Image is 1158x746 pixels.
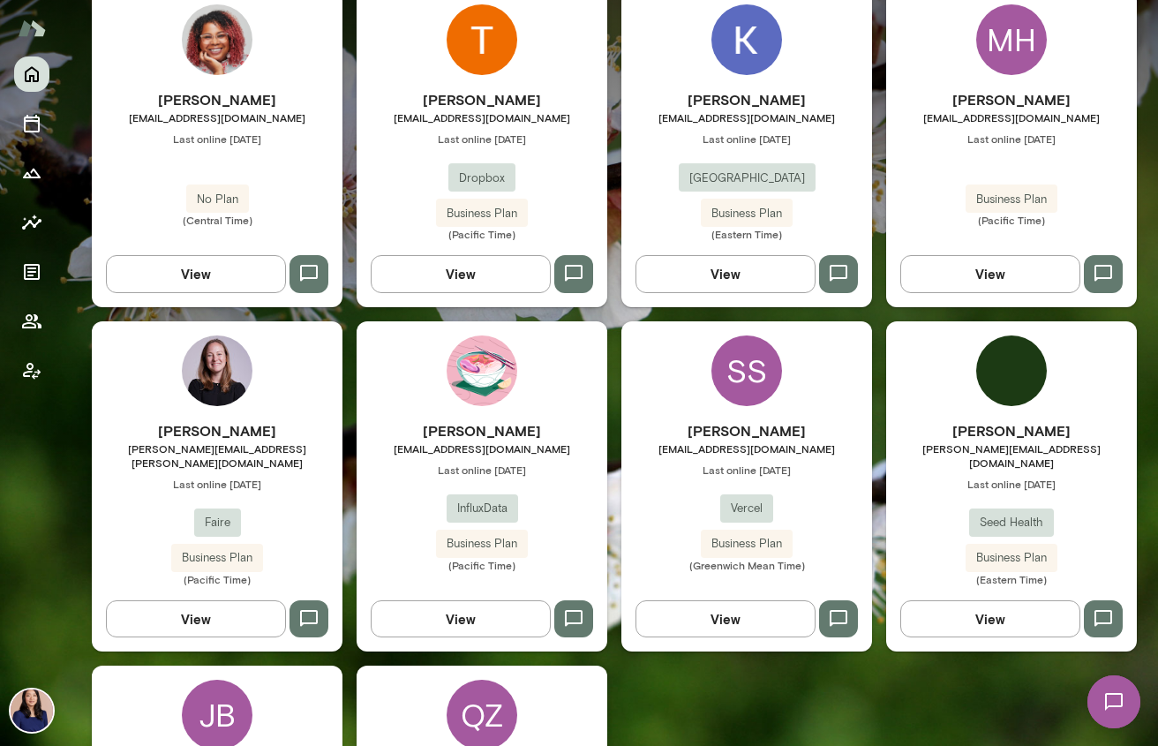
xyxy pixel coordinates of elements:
[92,477,342,491] span: Last online [DATE]
[14,106,49,141] button: Sessions
[886,213,1137,227] span: (Pacific Time)
[171,549,263,567] span: Business Plan
[886,420,1137,441] h6: [PERSON_NAME]
[886,477,1137,491] span: Last online [DATE]
[357,89,607,110] h6: [PERSON_NAME]
[976,335,1047,406] img: Monica Chin
[14,57,49,92] button: Home
[621,441,872,456] span: [EMAIL_ADDRESS][DOMAIN_NAME]
[357,420,607,441] h6: [PERSON_NAME]
[621,227,872,241] span: (Eastern Time)
[357,463,607,477] span: Last online [DATE]
[621,89,872,110] h6: [PERSON_NAME]
[186,191,249,208] span: No Plan
[886,441,1137,470] span: [PERSON_NAME][EMAIL_ADDRESS][DOMAIN_NAME]
[886,89,1137,110] h6: [PERSON_NAME]
[701,535,793,553] span: Business Plan
[436,205,528,222] span: Business Plan
[11,689,53,732] img: Leah Kim
[106,255,286,292] button: View
[182,4,252,75] img: Brittany Canty
[447,335,517,406] img: Destynnie Tran
[701,205,793,222] span: Business Plan
[92,420,342,441] h6: [PERSON_NAME]
[621,420,872,441] h6: [PERSON_NAME]
[621,558,872,572] span: (Greenwich Mean Time)
[976,4,1047,75] div: MH
[621,110,872,124] span: [EMAIL_ADDRESS][DOMAIN_NAME]
[371,600,551,637] button: View
[886,572,1137,586] span: (Eastern Time)
[635,600,816,637] button: View
[14,353,49,388] button: Client app
[106,600,286,637] button: View
[969,514,1054,531] span: Seed Health
[357,110,607,124] span: [EMAIL_ADDRESS][DOMAIN_NAME]
[92,213,342,227] span: (Central Time)
[92,110,342,124] span: [EMAIL_ADDRESS][DOMAIN_NAME]
[92,89,342,110] h6: [PERSON_NAME]
[447,4,517,75] img: Theresa Ma
[966,191,1057,208] span: Business Plan
[92,572,342,586] span: (Pacific Time)
[621,132,872,146] span: Last online [DATE]
[357,132,607,146] span: Last online [DATE]
[635,255,816,292] button: View
[371,255,551,292] button: View
[900,600,1080,637] button: View
[92,441,342,470] span: [PERSON_NAME][EMAIL_ADDRESS][PERSON_NAME][DOMAIN_NAME]
[711,4,782,75] img: Kevin Rippon
[182,335,252,406] img: Sara Beatty
[14,205,49,240] button: Insights
[357,227,607,241] span: (Pacific Time)
[720,500,773,517] span: Vercel
[886,110,1137,124] span: [EMAIL_ADDRESS][DOMAIN_NAME]
[18,11,46,45] img: Mento
[886,132,1137,146] span: Last online [DATE]
[14,304,49,339] button: Members
[448,170,515,187] span: Dropbox
[14,254,49,290] button: Documents
[436,535,528,553] span: Business Plan
[194,514,241,531] span: Faire
[357,558,607,572] span: (Pacific Time)
[679,170,816,187] span: [GEOGRAPHIC_DATA]
[92,132,342,146] span: Last online [DATE]
[621,463,872,477] span: Last online [DATE]
[357,441,607,456] span: [EMAIL_ADDRESS][DOMAIN_NAME]
[711,335,782,406] div: SS
[966,549,1057,567] span: Business Plan
[447,500,518,517] span: InfluxData
[900,255,1080,292] button: View
[14,155,49,191] button: Growth Plan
